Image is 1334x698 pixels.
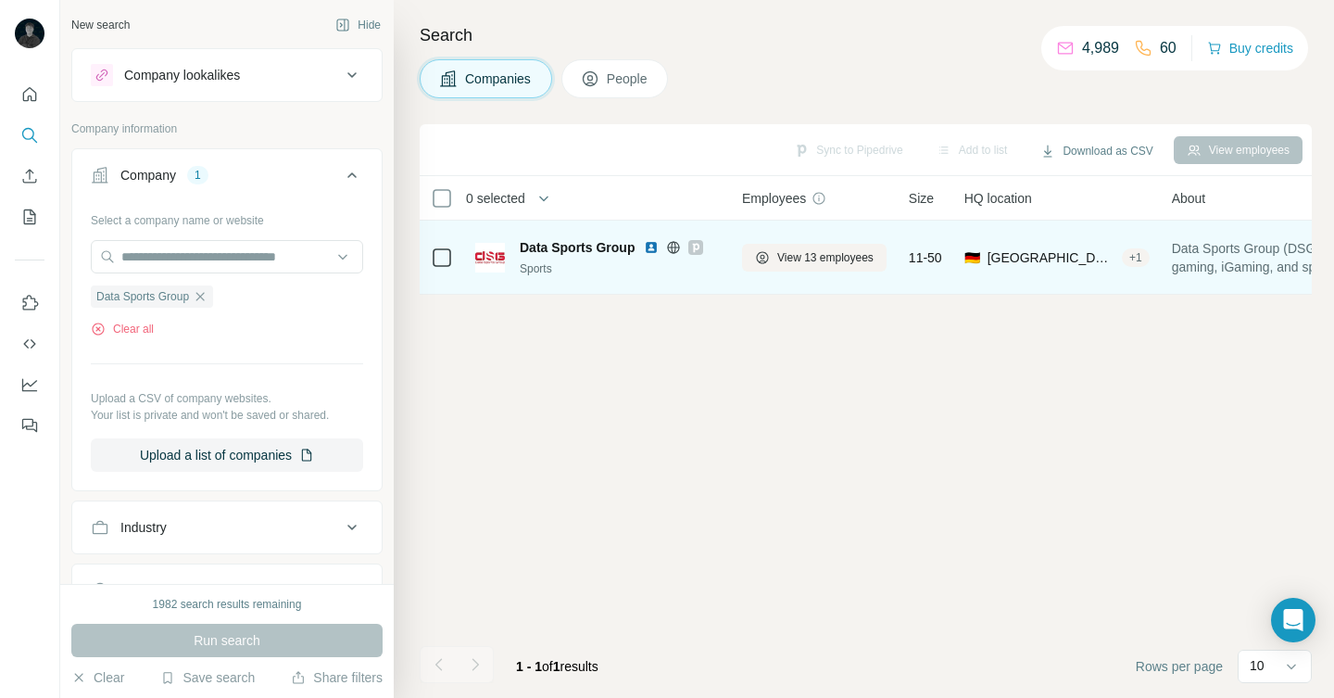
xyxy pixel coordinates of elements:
[153,596,302,613] div: 1982 search results remaining
[1250,656,1265,675] p: 10
[72,568,382,613] button: HQ location
[15,409,44,442] button: Feedback
[71,121,383,137] p: Company information
[15,368,44,401] button: Dashboard
[1136,657,1223,676] span: Rows per page
[72,505,382,550] button: Industry
[15,159,44,193] button: Enrich CSV
[475,243,505,273] img: Logo of Data Sports Group
[71,668,124,687] button: Clear
[15,78,44,111] button: Quick start
[15,19,44,48] img: Avatar
[322,11,394,39] button: Hide
[160,668,255,687] button: Save search
[15,200,44,234] button: My lists
[96,288,189,305] span: Data Sports Group
[1271,598,1315,642] div: Open Intercom Messenger
[1122,249,1150,266] div: + 1
[644,240,659,255] img: LinkedIn logo
[291,668,383,687] button: Share filters
[91,407,363,424] p: Your list is private and won't be saved or shared.
[120,166,176,184] div: Company
[15,119,44,152] button: Search
[909,248,942,267] span: 11-50
[988,248,1114,267] span: [GEOGRAPHIC_DATA], [GEOGRAPHIC_DATA]
[516,659,598,674] span: results
[15,286,44,320] button: Use Surfe on LinkedIn
[542,659,553,674] span: of
[465,70,533,88] span: Companies
[520,238,635,257] span: Data Sports Group
[91,205,363,229] div: Select a company name or website
[1207,35,1293,61] button: Buy credits
[71,17,130,33] div: New search
[1082,37,1119,59] p: 4,989
[91,321,154,337] button: Clear all
[742,189,806,208] span: Employees
[72,153,382,205] button: Company1
[777,249,874,266] span: View 13 employees
[909,189,934,208] span: Size
[72,53,382,97] button: Company lookalikes
[516,659,542,674] span: 1 - 1
[742,244,887,272] button: View 13 employees
[1160,37,1177,59] p: 60
[1027,137,1165,165] button: Download as CSV
[120,581,188,600] div: HQ location
[607,70,649,88] span: People
[964,189,1032,208] span: HQ location
[187,167,208,184] div: 1
[420,22,1312,48] h4: Search
[120,518,167,537] div: Industry
[15,327,44,361] button: Use Surfe API
[466,189,525,208] span: 0 selected
[1172,189,1206,208] span: About
[91,390,363,407] p: Upload a CSV of company websites.
[91,438,363,472] button: Upload a list of companies
[964,248,980,267] span: 🇩🇪
[124,66,240,84] div: Company lookalikes
[553,659,560,674] span: 1
[520,260,720,277] div: Sports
